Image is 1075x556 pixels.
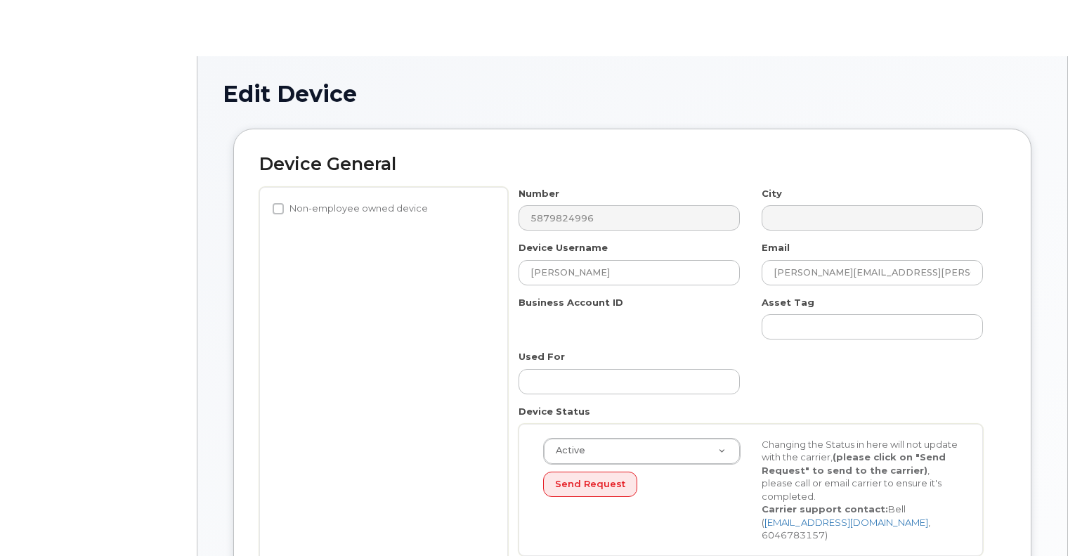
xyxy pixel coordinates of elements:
label: Number [519,187,559,200]
label: City [762,187,782,200]
h2: Device General [259,155,1005,174]
label: Asset Tag [762,296,814,309]
div: Changing the Status in here will not update with the carrier, , please call or email carrier to e... [751,438,970,543]
a: [EMAIL_ADDRESS][DOMAIN_NAME] [764,517,928,528]
strong: (please click on "Send Request" to send to the carrier) [762,451,946,476]
label: Non-employee owned device [273,200,428,217]
a: Active [544,439,740,464]
label: Device Status [519,405,590,418]
h1: Edit Device [223,82,1042,106]
strong: Carrier support contact: [762,503,888,515]
span: Active [547,444,585,457]
label: Business Account ID [519,296,623,309]
label: Email [762,241,790,254]
input: Non-employee owned device [273,203,284,214]
label: Device Username [519,241,608,254]
button: Send Request [543,472,637,498]
label: Used For [519,350,565,363]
